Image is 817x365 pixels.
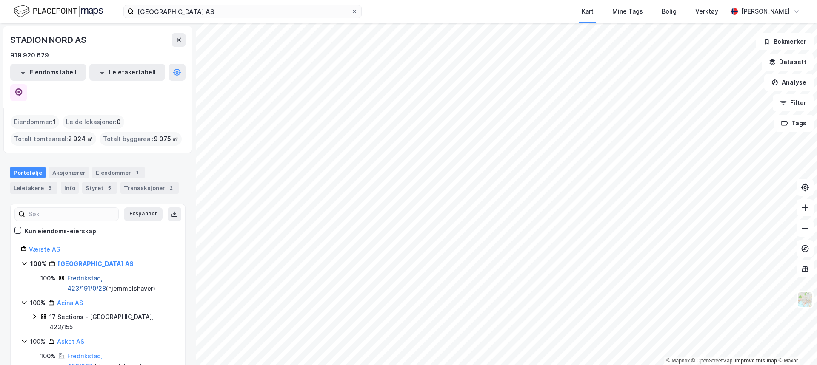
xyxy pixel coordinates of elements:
[10,182,57,194] div: Leietakere
[14,4,103,19] img: logo.f888ab2527a4732fd821a326f86c7f29.svg
[735,358,777,364] a: Improve this map
[154,134,178,144] span: 9 075 ㎡
[100,132,182,146] div: Totalt byggareal :
[666,358,690,364] a: Mapbox
[30,298,46,308] div: 100%
[134,5,351,18] input: Søk på adresse, matrikkel, gårdeiere, leietakere eller personer
[63,115,124,129] div: Leide lokasjoner :
[29,246,60,253] a: Værste AS
[30,337,46,347] div: 100%
[25,226,96,236] div: Kun eiendoms-eierskap
[10,64,86,81] button: Eiendomstabell
[92,167,145,178] div: Eiendommer
[612,6,643,17] div: Mine Tags
[25,208,118,221] input: Søk
[11,115,59,129] div: Eiendommer :
[61,182,79,194] div: Info
[105,184,114,192] div: 5
[762,54,814,71] button: Datasett
[120,182,179,194] div: Transaksjoner
[57,299,83,306] a: Acina AS
[695,6,718,17] div: Verktøy
[774,324,817,365] iframe: Chat Widget
[124,207,163,221] button: Ekspander
[773,94,814,111] button: Filter
[11,132,96,146] div: Totalt tomteareal :
[691,358,733,364] a: OpenStreetMap
[167,184,175,192] div: 2
[117,117,121,127] span: 0
[67,274,106,292] a: Fredrikstad, 423/191/0/28
[10,50,49,60] div: 919 920 629
[662,6,677,17] div: Bolig
[133,168,141,177] div: 1
[10,33,88,47] div: STADION NORD AS
[57,338,84,345] a: Askot AS
[741,6,790,17] div: [PERSON_NAME]
[89,64,165,81] button: Leietakertabell
[756,33,814,50] button: Bokmerker
[40,351,56,361] div: 100%
[30,259,46,269] div: 100%
[764,74,814,91] button: Analyse
[82,182,117,194] div: Styret
[58,260,134,267] a: [GEOGRAPHIC_DATA] AS
[53,117,56,127] span: 1
[40,273,56,283] div: 100%
[49,312,175,332] div: 17 Sections - [GEOGRAPHIC_DATA], 423/155
[67,273,175,294] div: ( hjemmelshaver )
[68,134,93,144] span: 2 924 ㎡
[10,167,46,178] div: Portefølje
[797,291,813,308] img: Z
[46,184,54,192] div: 3
[774,115,814,132] button: Tags
[582,6,594,17] div: Kart
[49,167,89,178] div: Aksjonærer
